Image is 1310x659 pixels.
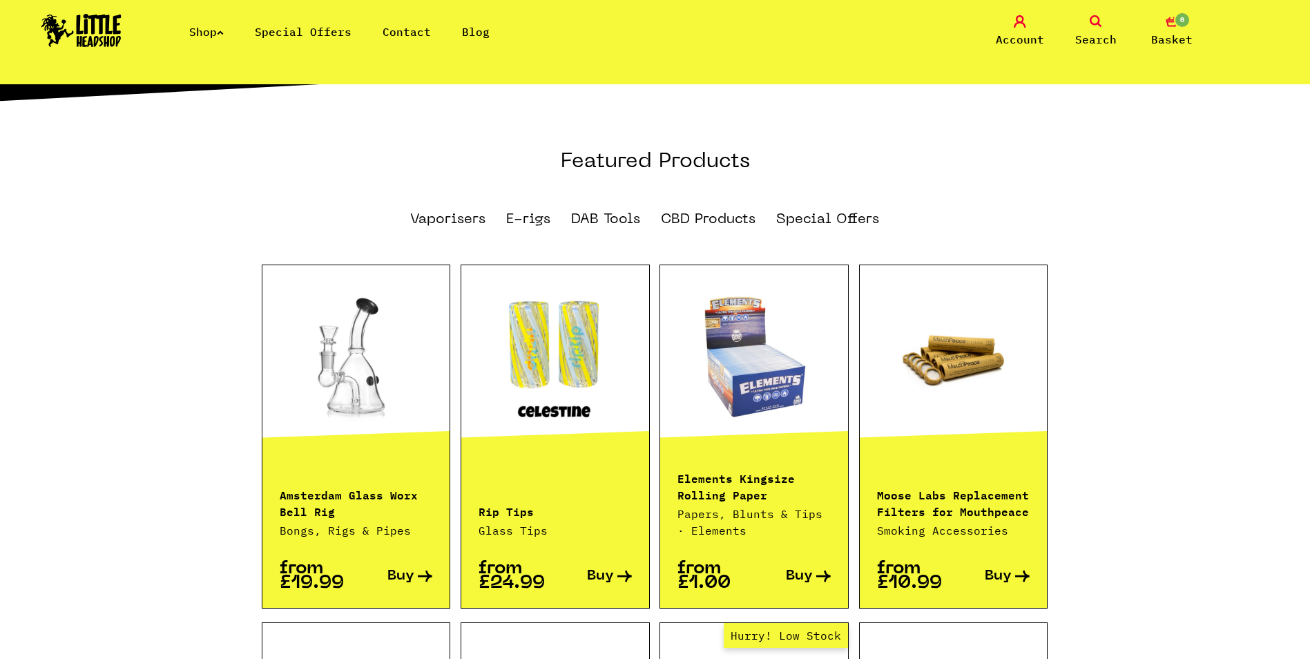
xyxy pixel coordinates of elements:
a: Buy [754,562,831,591]
a: Buy [555,562,632,591]
span: Buy [587,569,614,584]
a: Contact [383,25,431,39]
p: Smoking Accessories [877,522,1030,539]
a: CBD Products [661,213,755,227]
a: Buy [954,562,1030,591]
span: 0 [1174,12,1191,28]
p: Papers, Blunts & Tips · Elements [677,506,831,539]
a: Special Offers [776,213,879,227]
p: Elements Kingsize Rolling Paper [677,469,831,502]
a: Special Offers [255,25,351,39]
p: Bongs, Rigs & Pipes [280,522,433,539]
span: Buy [786,569,813,584]
span: Search [1075,31,1117,48]
span: Basket [1151,31,1193,48]
p: Rip Tips [479,502,632,519]
p: Amsterdam Glass Worx Bell Rig [280,486,433,519]
h2: Featured Products [262,149,1049,206]
a: Search [1061,15,1130,48]
a: E-rigs [506,213,550,227]
a: Buy [356,562,432,591]
span: Buy [387,569,414,584]
p: from £19.99 [280,562,356,591]
span: Hurry! Low Stock [724,623,848,648]
a: Blog [462,25,490,39]
p: Moose Labs Replacement Filters for Mouthpeace [877,486,1030,519]
span: Account [996,31,1044,48]
p: from £1.00 [677,562,754,591]
a: 0 Basket [1137,15,1206,48]
p: from £24.99 [479,562,555,591]
a: DAB Tools [571,213,640,227]
p: Glass Tips [479,522,632,539]
a: Shop [189,25,224,39]
a: Vaporisers [410,213,485,227]
img: Little Head Shop Logo [41,14,122,47]
span: Buy [985,569,1012,584]
p: from £10.99 [877,562,954,591]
